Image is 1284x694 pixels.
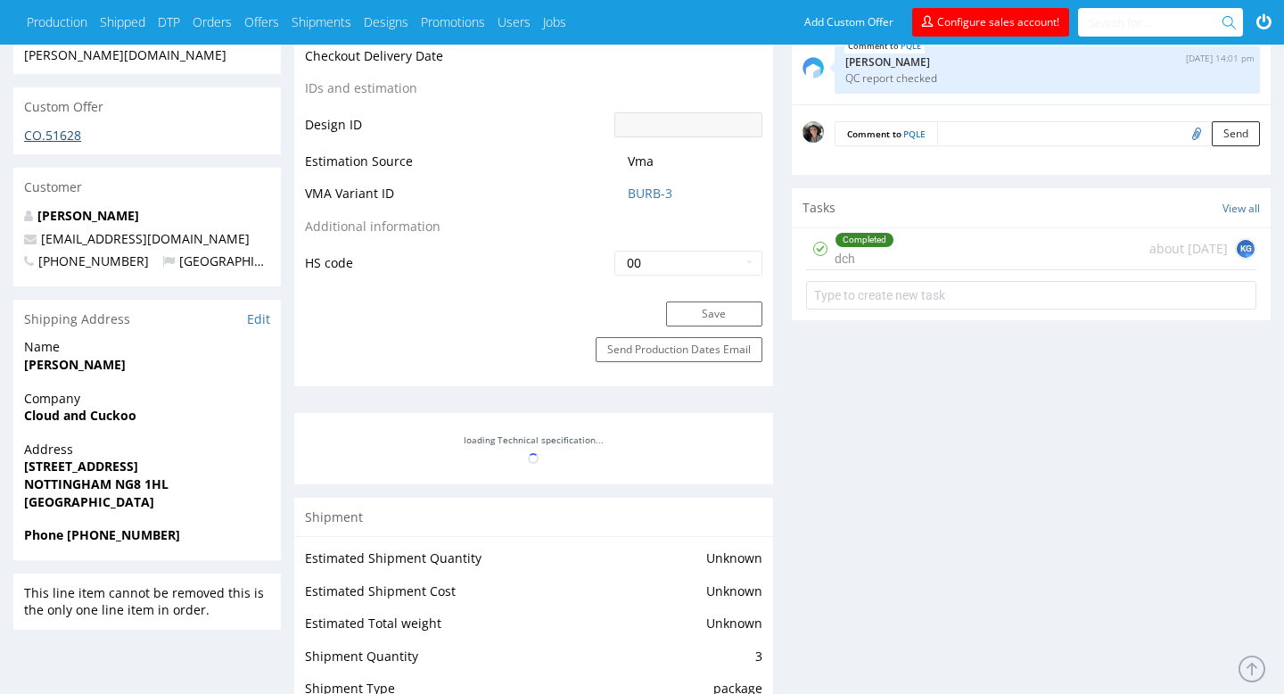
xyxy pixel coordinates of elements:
[666,302,762,326] button: Save
[13,574,281,630] div: This line item cannot be removed this is the only one line item in order.
[628,153,654,170] span: translation missing: en.zpkj.line_item.vma
[1186,52,1255,65] p: [DATE] 14:01 pm
[421,13,485,31] a: Promotions
[529,646,762,679] td: 3
[24,29,257,63] div: [PERSON_NAME][EMAIL_ADDRESS][PERSON_NAME][DOMAIN_NAME]
[24,127,81,144] a: CO.51628
[806,281,1256,310] input: Type to create new task
[901,39,921,54] a: PQLE
[13,168,281,207] div: Customer
[247,310,270,328] a: Edit
[903,128,926,140] a: PQLE
[628,185,672,202] a: BURB-3
[835,233,893,247] div: Completed
[100,13,145,31] a: Shipped
[162,252,304,269] span: [GEOGRAPHIC_DATA]
[24,458,138,475] strong: [STREET_ADDRESS]
[529,613,762,646] td: Unknown
[802,121,824,143] img: regular_mini_magick20240604-109-y2x15g.jpg
[305,216,610,249] td: Additional information
[912,8,1069,37] a: Configure sales account!
[305,581,529,614] td: Estimated Shipment Cost
[294,498,773,537] div: Shipment
[802,57,824,78] img: share_image_120x120.png
[529,548,762,581] td: Unknown
[305,613,529,646] td: Estimated Total weight
[24,407,136,424] strong: Cloud and Cuckoo
[305,249,610,277] td: HS code
[802,199,835,217] span: Tasks
[794,8,903,37] a: Add Custom Offer
[305,111,610,151] td: Design ID
[193,13,232,31] a: Orders
[364,13,408,31] a: Designs
[845,55,1249,69] p: [PERSON_NAME]
[24,475,169,492] strong: NOTTINGHAM NG8 1HL
[305,646,529,679] td: Shipment Quantity
[24,252,149,269] span: [PHONE_NUMBER]
[24,441,270,459] span: Address
[596,337,762,362] button: Send Production Dates Email
[1222,201,1260,216] a: View all
[1237,240,1255,258] figcaption: KG
[13,87,281,127] div: Custom Offer
[305,45,610,78] td: Checkout Delivery Date
[41,230,250,247] a: [EMAIL_ADDRESS][DOMAIN_NAME]
[543,13,566,31] a: Jobs
[24,526,180,543] strong: Phone [PHONE_NUMBER]
[13,300,281,339] div: Shipping Address
[835,121,937,146] p: Comment to
[24,356,126,373] strong: [PERSON_NAME]
[1149,238,1256,260] div: about [DATE]
[845,71,1249,85] p: QC report checked
[24,338,270,356] span: Name
[37,207,139,224] a: [PERSON_NAME]
[27,13,87,31] a: Production
[244,13,279,31] a: Offers
[1089,8,1225,37] input: Search for...
[305,183,610,216] td: VMA Variant ID
[305,151,610,184] td: Estimation Source
[498,13,531,31] a: Users
[305,548,529,581] td: Estimated Shipment Quantity
[24,493,154,510] strong: [GEOGRAPHIC_DATA]
[1212,121,1260,146] button: Send
[835,228,894,269] div: dch
[529,581,762,614] td: Unknown
[158,13,180,31] a: DTP
[292,13,351,31] a: Shipments
[937,14,1059,29] span: Configure sales account!
[24,390,270,408] span: Company
[305,78,610,111] td: IDs and estimation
